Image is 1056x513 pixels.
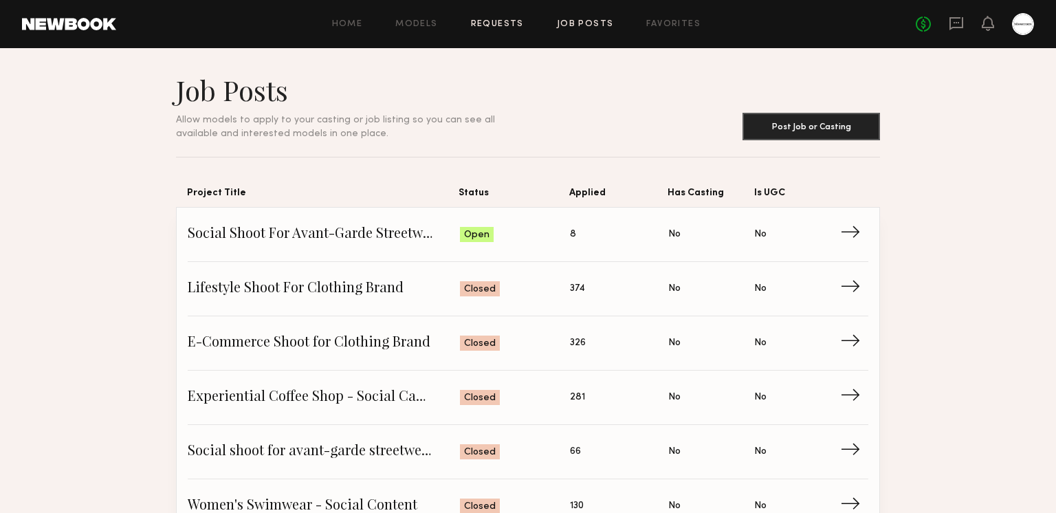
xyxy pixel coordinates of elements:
[569,185,668,207] span: Applied
[464,337,496,351] span: Closed
[459,185,569,207] span: Status
[464,391,496,405] span: Closed
[464,283,496,296] span: Closed
[646,20,701,29] a: Favorites
[176,73,528,107] h1: Job Posts
[754,227,767,242] span: No
[570,390,585,405] span: 281
[754,185,841,207] span: Is UGC
[188,208,868,262] a: Social Shoot For Avant-Garde Streetwear BrandOpen8NoNo→
[668,390,681,405] span: No
[570,227,576,242] span: 8
[668,444,681,459] span: No
[188,279,460,299] span: Lifestyle Shoot For Clothing Brand
[570,336,586,351] span: 326
[570,281,585,296] span: 374
[176,116,495,138] span: Allow models to apply to your casting or job listing so you can see all available and interested ...
[188,316,868,371] a: E-Commerce Shoot for Clothing BrandClosed326NoNo→
[188,387,460,408] span: Experiential Coffee Shop - Social Campaign
[840,387,868,408] span: →
[471,20,524,29] a: Requests
[188,425,868,479] a: Social shoot for avant-garde streetwear brandClosed66NoNo→
[754,390,767,405] span: No
[570,444,581,459] span: 66
[840,333,868,353] span: →
[188,224,460,245] span: Social Shoot For Avant-Garde Streetwear Brand
[187,185,459,207] span: Project Title
[742,113,880,140] button: Post Job or Casting
[754,444,767,459] span: No
[668,336,681,351] span: No
[754,336,767,351] span: No
[332,20,363,29] a: Home
[188,441,460,462] span: Social shoot for avant-garde streetwear brand
[557,20,614,29] a: Job Posts
[668,185,754,207] span: Has Casting
[668,281,681,296] span: No
[754,281,767,296] span: No
[188,371,868,425] a: Experiential Coffee Shop - Social CampaignClosed281NoNo→
[188,262,868,316] a: Lifestyle Shoot For Clothing BrandClosed374NoNo→
[668,227,681,242] span: No
[840,224,868,245] span: →
[464,446,496,459] span: Closed
[188,333,460,353] span: E-Commerce Shoot for Clothing Brand
[840,441,868,462] span: →
[395,20,437,29] a: Models
[464,228,489,242] span: Open
[840,279,868,299] span: →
